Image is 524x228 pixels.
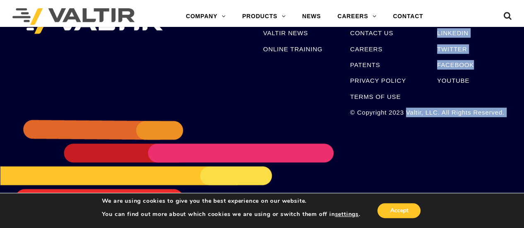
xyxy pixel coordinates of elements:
a: TERMS OF USE [350,93,401,100]
a: CONTACT [384,8,431,25]
a: CAREERS [350,46,382,53]
button: Accept [377,203,420,218]
p: You can find out more about which cookies we are using or switch them off in . [102,211,360,218]
a: PRODUCTS [234,8,294,25]
a: TWITTER [437,46,467,53]
a: YOUTUBE [437,77,469,84]
a: LINKEDIN [437,29,468,36]
button: settings [335,211,358,218]
a: NEWS [294,8,329,25]
a: VALTIR NEWS [263,29,308,36]
p: © Copyright 2023 Valtir, LLC. All Rights Reserved. [350,108,425,117]
p: We are using cookies to give you the best experience on our website. [102,197,360,205]
a: CONTACT US [350,29,393,36]
img: Valtir [12,8,135,25]
a: COMPANY [178,8,234,25]
a: CAREERS [329,8,385,25]
a: PATENTS [350,61,380,68]
a: PRIVACY POLICY [350,77,406,84]
a: FACEBOOK [437,61,474,68]
a: ONLINE TRAINING [263,46,322,53]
